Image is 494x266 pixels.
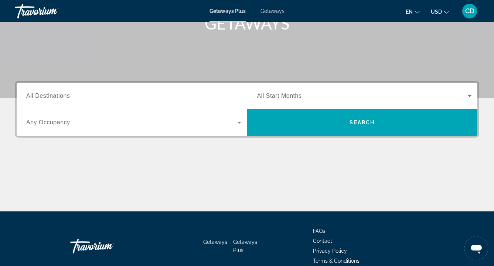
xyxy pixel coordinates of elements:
[203,239,227,245] a: Getaways
[257,93,302,99] span: All Start Months
[406,9,413,15] span: en
[26,93,70,99] span: All Destinations
[431,9,442,15] span: USD
[26,119,70,125] span: Any Occupancy
[431,6,449,17] button: Change currency
[247,109,478,136] button: Search
[26,92,241,101] input: Select destination
[465,7,474,15] span: CD
[209,8,246,14] a: Getaways Plus
[313,228,325,234] a: FAQs
[233,239,257,253] a: Getaways Plus
[464,236,488,260] iframe: Bouton de lancement de la fenêtre de messagerie
[313,238,332,244] a: Contact
[406,6,420,17] button: Change language
[15,1,89,21] a: Travorium
[350,120,375,125] span: Search
[313,248,347,254] a: Privacy Policy
[17,83,477,136] div: Search widget
[313,258,360,264] a: Terms & Conditions
[260,8,285,14] a: Getaways
[70,235,144,257] a: Go Home
[460,3,479,19] button: User Menu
